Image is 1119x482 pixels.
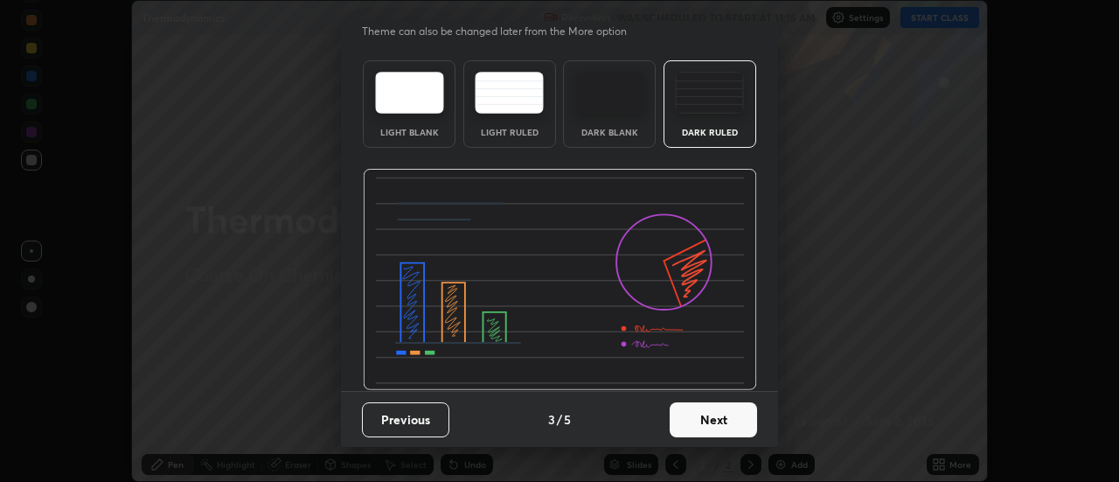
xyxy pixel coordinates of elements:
button: Next [670,402,757,437]
h4: / [557,410,562,429]
h4: 5 [564,410,571,429]
div: Light Blank [374,128,444,136]
div: Dark Blank [574,128,644,136]
div: Dark Ruled [675,128,745,136]
p: Theme can also be changed later from the More option [362,24,645,39]
img: darkRuledThemeBanner.864f114c.svg [363,169,757,391]
div: Light Ruled [475,128,545,136]
img: lightTheme.e5ed3b09.svg [375,72,444,114]
img: darkTheme.f0cc69e5.svg [575,72,644,114]
img: lightRuledTheme.5fabf969.svg [475,72,544,114]
img: darkRuledTheme.de295e13.svg [675,72,744,114]
h4: 3 [548,410,555,429]
button: Previous [362,402,449,437]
